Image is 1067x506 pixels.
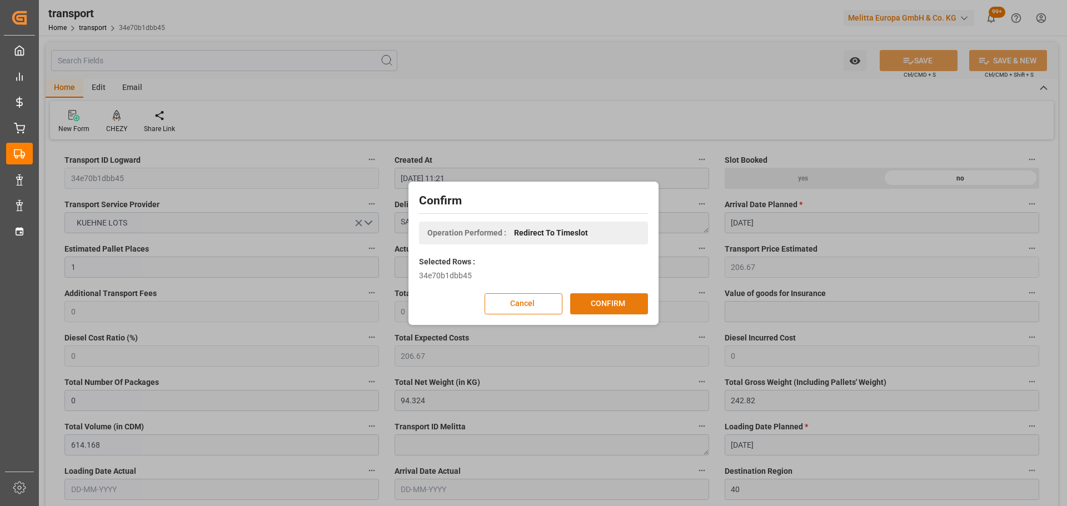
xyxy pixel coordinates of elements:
[570,293,648,314] button: CONFIRM
[485,293,562,314] button: Cancel
[419,270,648,282] div: 34e70b1dbb45
[419,256,475,268] label: Selected Rows :
[427,227,506,239] span: Operation Performed :
[419,192,648,210] h2: Confirm
[514,227,588,239] span: Redirect To Timeslot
